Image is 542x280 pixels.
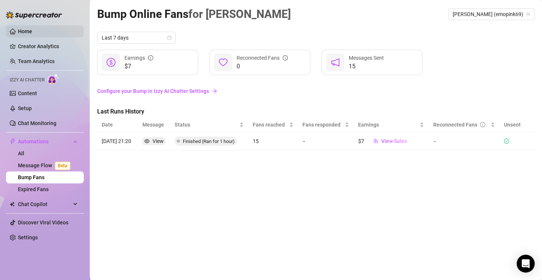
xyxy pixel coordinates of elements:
span: Finished (Ran for 1 hour) [183,139,235,144]
th: Fans responded [298,118,354,132]
span: Britney (emopink69) [453,9,530,20]
a: Home [18,28,32,34]
a: Message FlowBeta [18,162,73,168]
span: Izzy AI Chatter [10,77,44,84]
div: Earnings [124,54,153,62]
span: Fans reached [253,121,287,129]
a: Setup [18,105,32,111]
th: Unsent [499,118,525,132]
span: $7 [124,62,153,71]
span: calendar [167,35,172,40]
span: team [526,12,530,16]
article: 15 [253,137,293,145]
a: Team Analytics [18,58,55,64]
span: Messages Sent [349,55,384,61]
a: All [18,150,24,156]
span: 15 [349,62,384,71]
span: Last Runs History [97,107,223,116]
article: $7 [358,137,364,145]
span: Fans responded [302,121,343,129]
a: Settings [18,234,38,240]
th: Earnings [354,118,428,132]
span: eye [144,139,150,144]
th: Message [138,118,170,132]
th: Fans reached [248,118,298,132]
a: Creator Analytics [18,40,78,52]
img: AI Chatter [47,74,59,84]
span: dollar [107,58,116,67]
span: Last 7 days [102,32,171,43]
span: Automations [18,136,71,147]
span: info-circle [283,55,288,60]
div: Open Intercom Messenger [517,255,535,273]
a: Expired Fans [18,186,49,192]
a: Content [18,90,37,96]
article: [DATE] 21:20 [102,137,133,145]
a: Chat Monitoring [18,120,56,126]
span: View Sales [381,138,407,144]
a: Discover Viral Videos [18,220,68,225]
div: Reconnected Fans [433,121,489,129]
span: Beta [55,162,70,170]
a: Bump Fans [18,174,44,180]
span: 0 [237,62,288,71]
button: View Sales [367,135,413,147]
span: heart [219,58,228,67]
img: logo-BBDzfeDw.svg [6,11,62,19]
img: Chat Copilot [10,202,15,207]
span: thunderbolt [10,139,16,144]
th: Date [97,118,138,132]
span: check-circle [504,139,509,144]
article: - [302,137,349,145]
div: View [153,137,164,145]
article: Bump Online Fans [97,5,291,23]
span: for [PERSON_NAME] [188,7,291,21]
article: - [433,137,495,145]
span: arrow-right [212,88,217,94]
span: notification [331,58,340,67]
span: info-circle [480,122,485,127]
span: Status [175,121,238,129]
div: Reconnected Fans [237,54,288,62]
th: Status [170,118,248,132]
span: info-circle [148,55,153,60]
span: Chat Copilot [18,198,71,210]
a: Configure your Bump in Izzy AI Chatter Settings [97,87,535,95]
span: team [373,139,378,144]
span: Earnings [358,121,418,129]
a: Configure your Bump in Izzy AI Chatter Settingsarrow-right [97,84,535,98]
